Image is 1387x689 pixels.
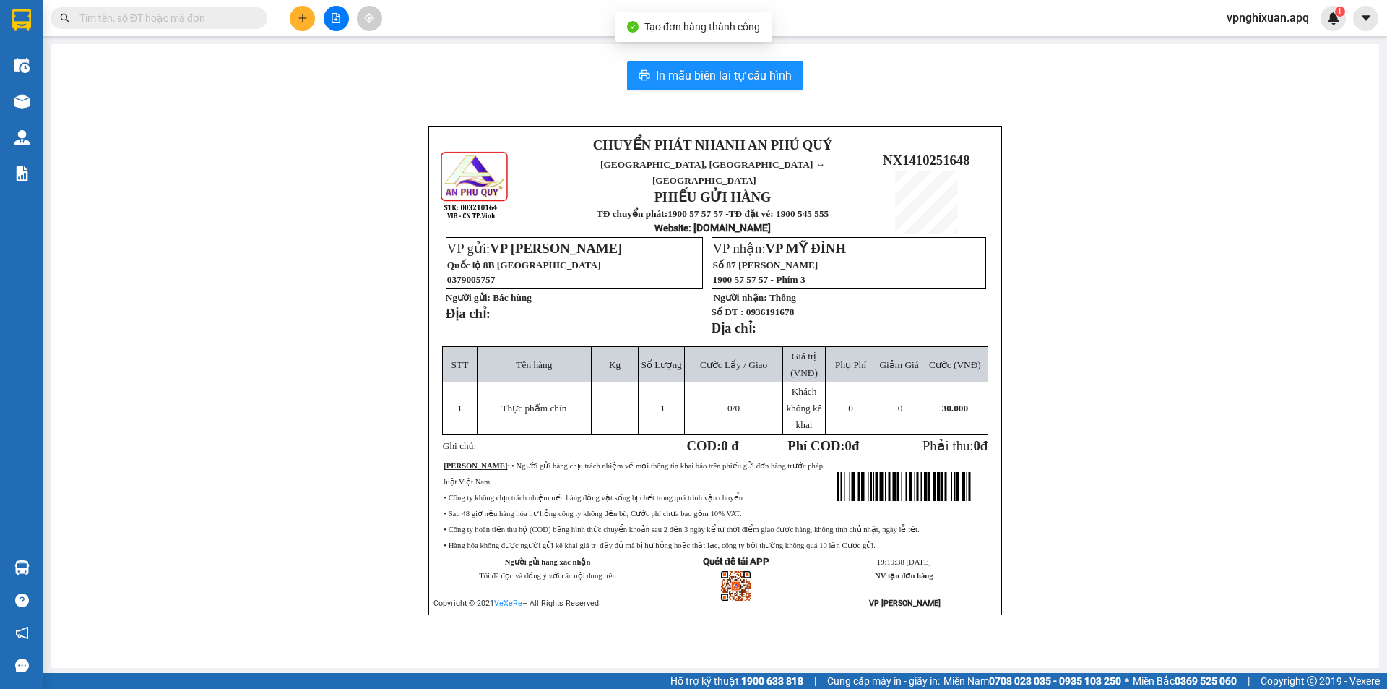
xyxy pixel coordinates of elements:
[741,675,803,687] strong: 1900 633 818
[687,438,739,453] strong: COD:
[364,13,374,23] span: aim
[746,307,795,317] span: 0936191678
[444,494,743,502] span: • Công ty không chịu trách nhiệm nếu hàng động vật sống bị chết trong quá trình vận chuyển
[654,222,771,234] strong: : [DOMAIN_NAME]
[1133,673,1237,689] span: Miền Bắc
[875,572,933,580] strong: NV tạo đơn hàng
[943,673,1121,689] span: Miền Nam
[654,223,688,234] span: Website
[700,359,767,370] span: Cước Lấy / Giao
[1248,673,1250,689] span: |
[670,673,803,689] span: Hỗ trợ kỹ thuật:
[479,572,616,580] span: Tôi đã đọc và đồng ý với các nội dung trên
[827,673,940,689] span: Cung cấp máy in - giấy in:
[766,241,847,256] span: VP MỸ ĐÌNH
[769,292,796,303] span: Thông
[14,560,30,575] img: warehouse-icon
[501,403,566,414] span: Thực phẩm chín
[703,556,769,567] strong: Quét để tải APP
[1360,12,1373,25] span: caret-down
[835,359,866,370] span: Phụ Phí
[627,61,803,90] button: printerIn mẫu biên lai tự cấu hình
[641,359,682,370] span: Số Lượng
[439,150,511,221] img: logo
[712,307,744,317] strong: Số ĐT :
[490,241,622,256] span: VP [PERSON_NAME]
[79,10,250,26] input: Tìm tên, số ĐT hoặc mã đơn
[444,526,919,534] span: • Công ty hoàn tiền thu hộ (COD) bằng hình thức chuyển khoản sau 2 đến 3 ngày kể từ thời điểm gia...
[447,274,496,285] span: 0379005757
[1327,12,1340,25] img: icon-new-feature
[444,542,876,549] span: • Hàng hóa không được người gửi kê khai giá trị đầy đủ mà bị hư hỏng hoặc thất lạc, công ty bồi t...
[727,403,740,414] span: /0
[20,61,127,111] span: [GEOGRAPHIC_DATA], [GEOGRAPHIC_DATA] ↔ [GEOGRAPHIC_DATA]
[451,359,469,370] span: STT
[1337,7,1342,17] span: 1
[654,189,772,205] strong: PHIẾU GỬI HÀNG
[444,510,741,518] span: • Sau 48 giờ nếu hàng hóa hư hỏng công ty không đền bù, Cước phí chưa bao gồm 10% VAT.
[639,69,650,83] span: printer
[660,403,665,414] span: 1
[15,659,29,672] span: message
[597,208,667,219] strong: TĐ chuyển phát:
[627,21,639,33] span: check-circle
[609,359,621,370] span: Kg
[444,462,507,470] strong: [PERSON_NAME]
[1215,9,1321,27] span: vpnghixuan.apq
[786,386,821,430] span: Khách không kê khai
[12,9,31,31] img: logo-vxr
[298,13,308,23] span: plus
[1335,7,1345,17] sup: 1
[714,292,767,303] strong: Người nhận:
[883,153,969,168] span: NX1410251648
[14,94,30,109] img: warehouse-icon
[713,260,818,270] span: Số 87 [PERSON_NAME]
[60,13,70,23] span: search
[973,438,980,453] span: 0
[721,438,738,453] span: 0 đ
[14,130,30,145] img: warehouse-icon
[877,558,931,566] span: 19:19:38 [DATE]
[989,675,1121,687] strong: 0708 023 035 - 0935 103 250
[848,403,853,414] span: 0
[446,292,491,303] strong: Người gửi:
[713,274,805,285] span: 1900 57 57 57 - Phím 3
[447,241,622,256] span: VP gửi:
[1175,675,1237,687] strong: 0369 525 060
[14,58,30,73] img: warehouse-icon
[1353,6,1378,31] button: caret-down
[787,438,859,453] strong: Phí COD: đ
[505,558,591,566] strong: Người gửi hàng xác nhận
[14,166,30,181] img: solution-icon
[447,260,601,270] span: Quốc lộ 8B [GEOGRAPHIC_DATA]
[324,6,349,31] button: file-add
[457,403,462,414] span: 1
[7,78,18,150] img: logo
[712,320,756,335] strong: Địa chỉ:
[331,13,341,23] span: file-add
[729,208,829,219] strong: TĐ đặt vé: 1900 545 555
[15,594,29,607] span: question-circle
[667,208,728,219] strong: 1900 57 57 57 -
[516,359,552,370] span: Tên hàng
[656,67,792,85] span: In mẫu biên lai tự cấu hình
[493,292,532,303] span: Bác hùng
[713,241,847,256] span: VP nhận:
[869,599,941,608] strong: VP [PERSON_NAME]
[444,462,823,486] span: : • Người gửi hàng chịu trách nhiệm về mọi thông tin khai báo trên phiếu gửi đơn hàng trước pháp ...
[845,438,852,453] span: 0
[814,673,816,689] span: |
[980,438,988,453] span: đ
[922,438,988,453] span: Phải thu:
[357,6,382,31] button: aim
[790,351,818,378] span: Giá trị (VNĐ)
[290,6,315,31] button: plus
[15,626,29,640] span: notification
[22,12,126,59] strong: CHUYỂN PHÁT NHANH AN PHÚ QUÝ
[727,403,733,414] span: 0
[443,440,476,451] span: Ghi chú:
[600,159,825,186] span: [GEOGRAPHIC_DATA], [GEOGRAPHIC_DATA] ↔ [GEOGRAPHIC_DATA]
[1307,676,1317,686] span: copyright
[929,359,981,370] span: Cước (VNĐ)
[494,599,522,608] a: VeXeRe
